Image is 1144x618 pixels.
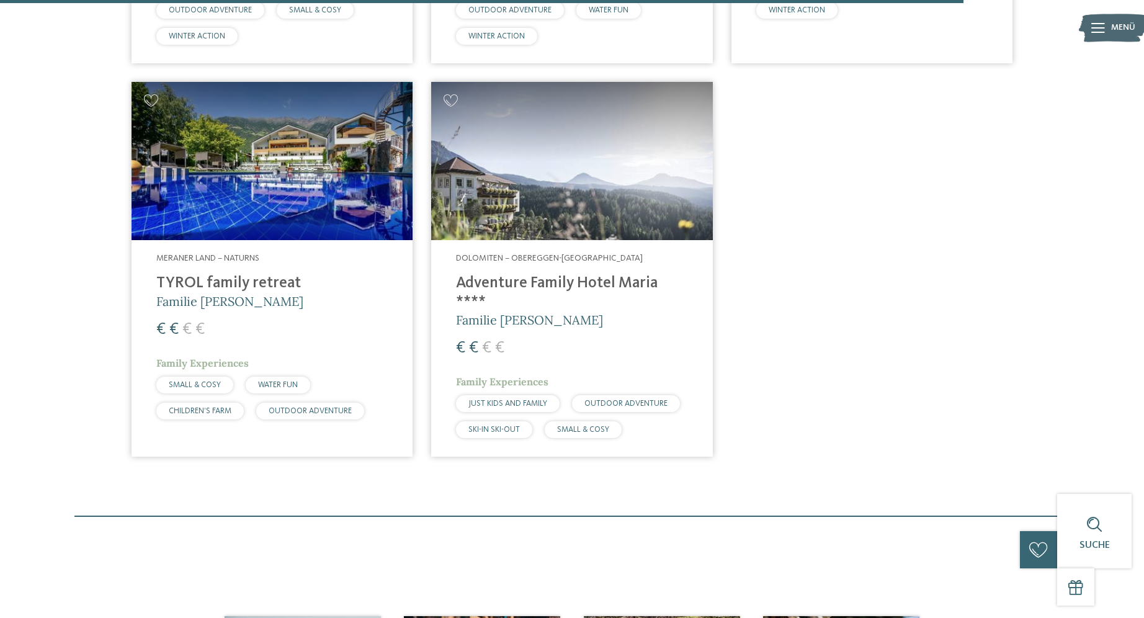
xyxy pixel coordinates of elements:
span: OUTDOOR ADVENTURE [269,407,352,415]
span: CHILDREN’S FARM [169,407,231,415]
span: WATER FUN [258,381,298,389]
span: SMALL & COSY [169,381,221,389]
span: € [169,321,179,338]
span: Meraner Land – Naturns [156,254,259,262]
span: OUTDOOR ADVENTURE [584,400,668,408]
h4: TYROL family retreat [156,274,388,293]
img: Familien Wellness Residence Tyrol **** [132,82,413,240]
span: € [195,321,205,338]
img: Adventure Family Hotel Maria **** [431,82,712,240]
span: WINTER ACTION [769,6,825,14]
span: WINTER ACTION [468,32,525,40]
span: € [156,321,166,338]
span: WINTER ACTION [169,32,225,40]
span: Familie [PERSON_NAME] [156,293,303,309]
h4: Adventure Family Hotel Maria **** [456,274,687,311]
span: Family Experiences [156,357,249,369]
span: € [182,321,192,338]
span: € [456,340,465,356]
span: OUTDOOR ADVENTURE [468,6,552,14]
span: OUTDOOR ADVENTURE [169,6,252,14]
span: € [495,340,504,356]
a: Familienhotels gesucht? Hier findet ihr die besten! Dolomiten – Obereggen-[GEOGRAPHIC_DATA] Adven... [431,82,712,456]
span: € [482,340,491,356]
span: SMALL & COSY [289,6,341,14]
span: SMALL & COSY [557,426,609,434]
span: Dolomiten – Obereggen-[GEOGRAPHIC_DATA] [456,254,643,262]
a: Familienhotels gesucht? Hier findet ihr die besten! Meraner Land – Naturns TYROL family retreat F... [132,82,413,456]
span: Familie [PERSON_NAME] [456,312,603,328]
span: WATER FUN [589,6,628,14]
span: SKI-IN SKI-OUT [468,426,520,434]
span: € [469,340,478,356]
span: Suche [1079,540,1110,550]
span: JUST KIDS AND FAMILY [468,400,547,408]
span: Family Experiences [456,375,548,388]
